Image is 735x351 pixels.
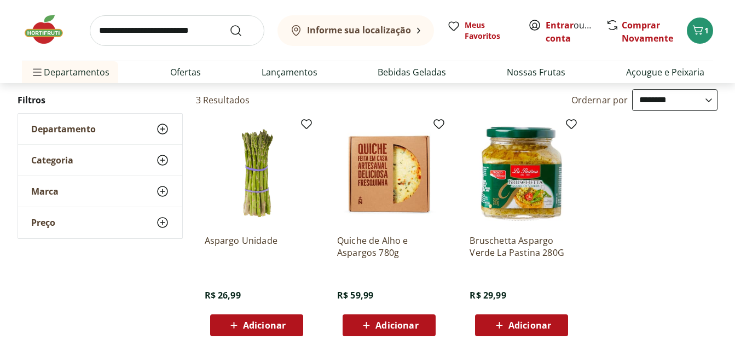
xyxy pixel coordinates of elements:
[31,186,59,197] span: Marca
[31,59,44,85] button: Menu
[337,122,441,226] img: Quiche de Alho e Aspargos 780g
[508,321,551,330] span: Adicionar
[343,314,436,336] button: Adicionar
[375,321,418,330] span: Adicionar
[262,66,317,79] a: Lançamentos
[18,207,182,238] button: Preço
[470,289,506,301] span: R$ 29,99
[18,145,182,175] button: Categoria
[210,314,303,336] button: Adicionar
[31,155,73,166] span: Categoria
[31,59,109,85] span: Departamentos
[31,124,96,134] span: Departamento
[205,289,241,301] span: R$ 26,99
[18,176,182,207] button: Marca
[337,289,373,301] span: R$ 59,99
[546,19,574,31] a: Entrar
[205,122,309,226] img: Aspargo Unidade
[687,17,713,44] button: Carrinho
[90,15,264,46] input: search
[170,66,201,79] a: Ofertas
[378,66,446,79] a: Bebidas Geladas
[470,235,574,259] a: Bruschetta Aspargo Verde La Pastina 280G
[337,235,441,259] a: Quiche de Alho e Aspargos 780g
[205,235,309,259] a: Aspargo Unidade
[704,25,709,36] span: 1
[229,24,256,37] button: Submit Search
[622,19,673,44] a: Comprar Novamente
[18,114,182,144] button: Departamento
[307,24,411,36] b: Informe sua localização
[18,89,183,111] h2: Filtros
[507,66,565,79] a: Nossas Frutas
[546,19,606,44] a: Criar conta
[546,19,594,45] span: ou
[475,314,568,336] button: Adicionar
[196,94,250,106] h2: 3 Resultados
[470,122,574,226] img: Bruschetta Aspargo Verde La Pastina 280G
[571,94,628,106] label: Ordernar por
[277,15,434,46] button: Informe sua localização
[626,66,704,79] a: Açougue e Peixaria
[22,13,77,46] img: Hortifruti
[31,217,55,228] span: Preço
[465,20,515,42] span: Meus Favoritos
[243,321,286,330] span: Adicionar
[447,20,515,42] a: Meus Favoritos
